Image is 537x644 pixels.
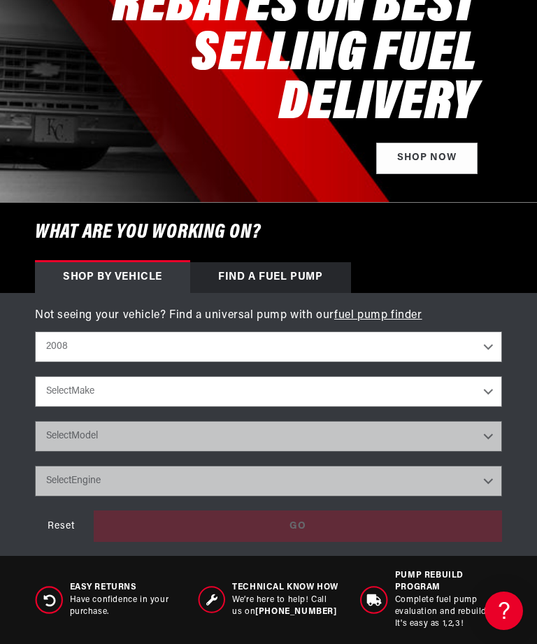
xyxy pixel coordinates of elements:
[35,376,502,407] select: Make
[192,403,269,416] a: POWERED BY ENCHANT
[35,510,87,542] div: Reset
[14,264,266,285] a: 340 Stealth Fuel Pumps
[70,594,177,618] p: Have confidence in your purchase.
[14,199,266,220] a: Carbureted Fuel Pumps
[395,570,502,594] span: Pump Rebuild program
[70,582,177,594] span: Easy Returns
[35,466,502,496] select: Engine
[334,310,422,321] a: fuel pump finder
[14,155,266,168] div: Frequently Asked Questions
[376,143,478,174] a: Shop Now
[35,262,190,293] div: Shop by vehicle
[35,421,502,452] select: Model
[35,307,502,325] p: Not seeing your vehicle? Find a universal pump with our
[14,286,266,308] a: Brushless Fuel Pumps
[14,119,266,141] a: Getting Started
[190,262,351,293] div: Find a Fuel Pump
[35,331,502,362] select: Year
[232,594,339,618] p: We’re here to help! Call us on
[255,608,336,616] a: [PHONE_NUMBER]
[14,242,266,264] a: EFI Fuel Pumps
[232,582,339,594] span: Technical Know How
[14,97,266,110] div: General
[14,374,266,399] button: Contact Us
[14,177,266,199] a: EFI Regulators
[14,220,266,242] a: Carbureted Regulators
[395,594,502,629] p: Complete fuel pump evaluation and rebuild. It's easy as 1,2,3!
